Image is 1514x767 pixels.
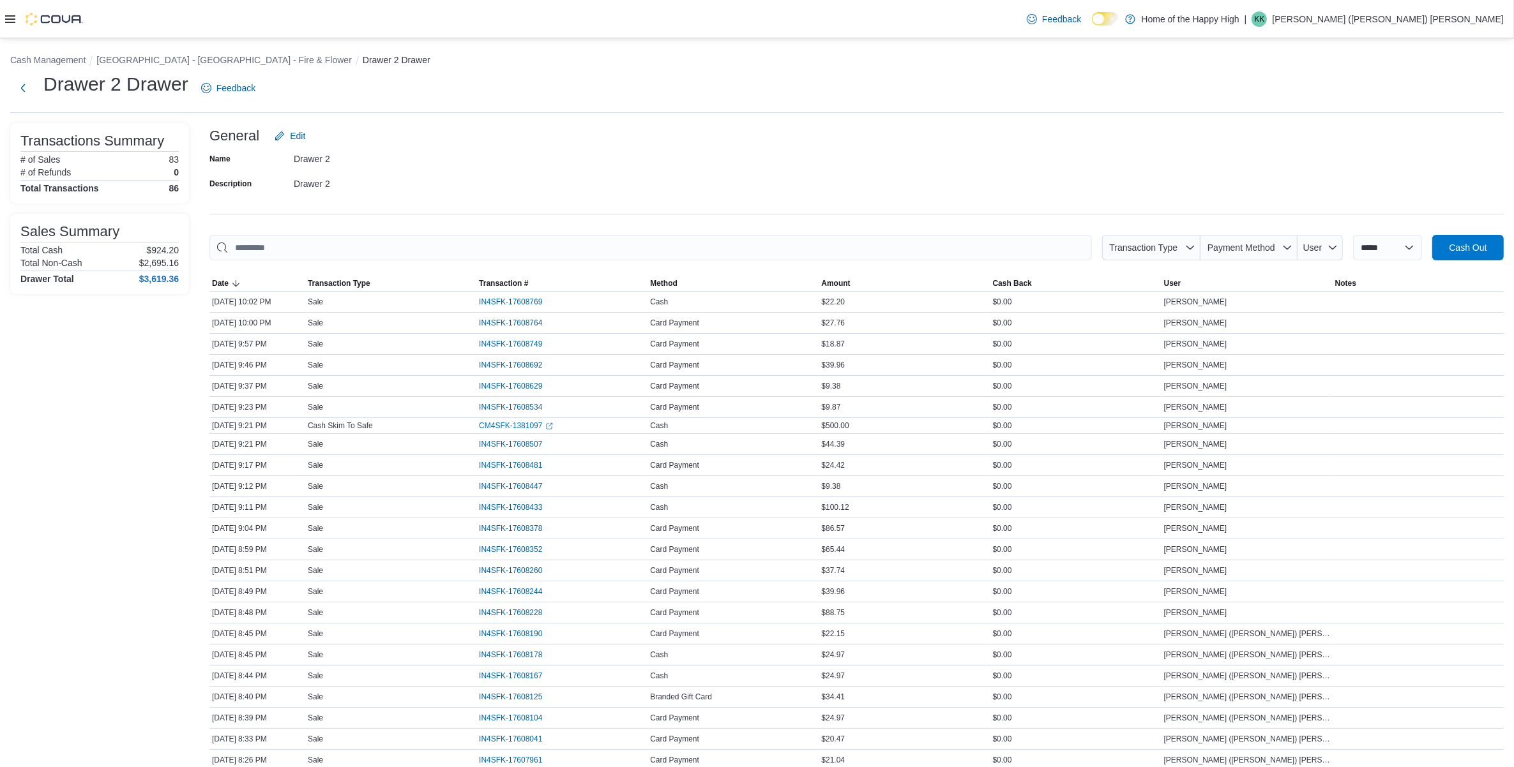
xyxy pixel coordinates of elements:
span: Card Payment [650,586,699,597]
h3: General [209,128,259,144]
div: [DATE] 9:11 PM [209,500,305,515]
span: $37.74 [821,565,845,576]
span: Cash [650,671,668,681]
span: $9.38 [821,481,840,491]
div: $0.00 [990,710,1162,726]
button: User [1162,276,1333,291]
p: Sale [308,297,323,307]
button: Cash Out [1432,235,1504,260]
span: Cash [650,502,668,512]
button: IN4SFK-17608167 [479,668,555,683]
div: [DATE] 9:46 PM [209,357,305,373]
button: IN4SFK-17608629 [479,378,555,394]
span: IN4SFK-17608378 [479,523,542,533]
span: IN4SFK-17608481 [479,460,542,470]
div: $0.00 [990,521,1162,536]
button: Payment Method [1200,235,1298,260]
span: Cash [650,421,668,431]
button: User [1298,235,1343,260]
div: Katie (Kaitlyn) Hall [1252,11,1267,27]
div: $0.00 [990,500,1162,515]
div: [DATE] 8:48 PM [209,605,305,620]
span: User [1164,278,1181,288]
p: Cash Skim To Safe [308,421,373,431]
span: Transaction Type [1110,242,1178,253]
button: Cash Management [10,55,86,65]
h6: # of Sales [20,154,60,165]
span: IN4SFK-17608167 [479,671,542,681]
button: IN4SFK-17608352 [479,542,555,557]
div: [DATE] 8:59 PM [209,542,305,557]
label: Name [209,154,231,164]
span: Cash [650,481,668,491]
span: $24.42 [821,460,845,470]
span: [PERSON_NAME] [1164,607,1227,618]
button: Amount [819,276,990,291]
button: Date [209,276,305,291]
span: [PERSON_NAME] [1164,297,1227,307]
button: [GEOGRAPHIC_DATA] - [GEOGRAPHIC_DATA] - Fire & Flower [96,55,352,65]
p: Sale [308,607,323,618]
nav: An example of EuiBreadcrumbs [10,54,1504,69]
span: Card Payment [650,360,699,370]
span: $24.97 [821,650,845,660]
h1: Drawer 2 Drawer [43,71,188,97]
div: [DATE] 9:21 PM [209,418,305,433]
span: [PERSON_NAME] ([PERSON_NAME]) [PERSON_NAME] [1164,734,1330,744]
span: [PERSON_NAME] ([PERSON_NAME]) [PERSON_NAME] [1164,713,1330,723]
span: Method [650,278,678,288]
span: Amount [821,278,850,288]
div: $0.00 [990,731,1162,747]
span: $9.87 [821,402,840,412]
span: IN4SFK-17608447 [479,481,542,491]
span: IN4SFK-17608769 [479,297,542,307]
span: [PERSON_NAME] [1164,339,1227,349]
span: Card Payment [650,402,699,412]
button: IN4SFK-17608507 [479,436,555,452]
p: 83 [169,154,179,165]
span: $34.41 [821,692,845,702]
span: IN4SFK-17608764 [479,318,542,328]
span: $65.44 [821,544,845,555]
span: Card Payment [650,607,699,618]
button: IN4SFK-17608178 [479,647,555,662]
span: Date [212,278,229,288]
button: IN4SFK-17608041 [479,731,555,747]
img: Cova [26,13,83,26]
p: Sale [308,502,323,512]
span: [PERSON_NAME] ([PERSON_NAME]) [PERSON_NAME] [1164,692,1330,702]
button: IN4SFK-17608244 [479,584,555,599]
span: Cash [650,297,668,307]
div: $0.00 [990,542,1162,557]
p: Sale [308,671,323,681]
span: $18.87 [821,339,845,349]
span: $44.39 [821,439,845,449]
span: $9.38 [821,381,840,391]
span: IN4SFK-17608244 [479,586,542,597]
button: IN4SFK-17608692 [479,357,555,373]
p: [PERSON_NAME] ([PERSON_NAME]) [PERSON_NAME] [1272,11,1504,27]
button: Transaction # [476,276,647,291]
span: IN4SFK-17608692 [479,360,542,370]
button: IN4SFK-17608749 [479,336,555,352]
p: Home of the Happy High [1142,11,1239,27]
div: $0.00 [990,605,1162,620]
span: Card Payment [650,565,699,576]
span: $20.47 [821,734,845,744]
button: IN4SFK-17608190 [479,626,555,641]
div: [DATE] 8:45 PM [209,626,305,641]
button: IN4SFK-17608228 [479,605,555,620]
span: [PERSON_NAME] [1164,381,1227,391]
button: Cash Back [990,276,1162,291]
p: Sale [308,629,323,639]
span: Card Payment [650,318,699,328]
span: [PERSON_NAME] [1164,460,1227,470]
p: Sale [308,713,323,723]
div: $0.00 [990,584,1162,599]
span: [PERSON_NAME] [1164,318,1227,328]
span: IN4SFK-17608104 [479,713,542,723]
p: Sale [308,360,323,370]
div: $0.00 [990,315,1162,331]
button: IN4SFK-17608534 [479,399,555,415]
